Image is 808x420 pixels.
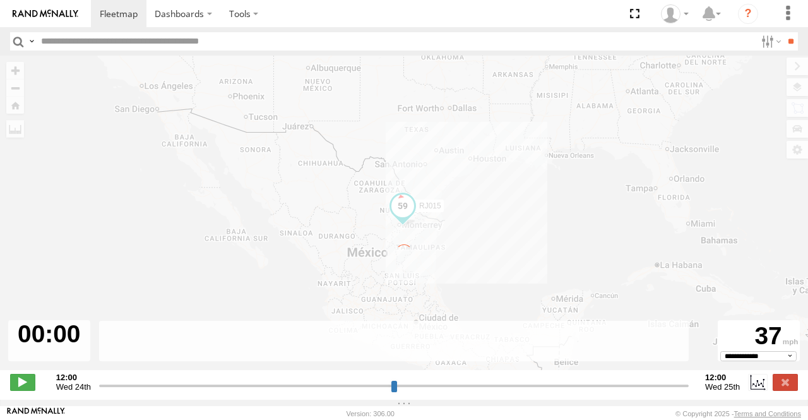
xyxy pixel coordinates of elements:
[27,32,37,51] label: Search Query
[756,32,783,51] label: Search Filter Options
[705,373,740,382] strong: 12:00
[56,382,91,392] span: Wed 24th
[10,374,35,390] label: Play/Stop
[13,9,78,18] img: rand-logo.svg
[656,4,693,23] div: XPD GLOBAL
[347,410,395,417] div: Version: 306.00
[734,410,801,417] a: Terms and Conditions
[738,4,758,24] i: ?
[773,374,798,390] label: Close
[720,322,798,351] div: 37
[675,410,801,417] div: © Copyright 2025 -
[7,407,65,420] a: Visit our Website
[705,382,740,392] span: Wed 25th
[56,373,91,382] strong: 12:00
